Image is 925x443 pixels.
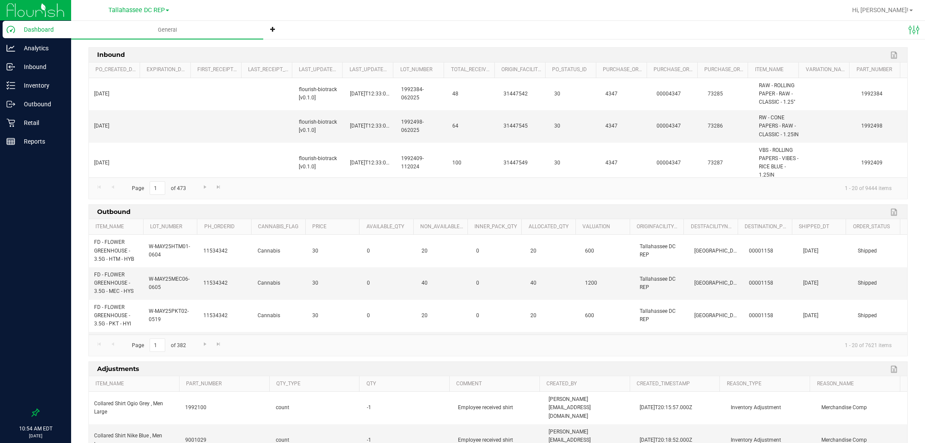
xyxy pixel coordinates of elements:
[7,100,15,108] inline-svg: Outbound
[144,235,198,267] td: W-MAY25HTM01-0604
[703,78,754,111] td: 73285
[7,81,15,90] inline-svg: Inventory
[703,143,754,184] td: 73287
[691,223,735,230] a: destFacilityName
[198,267,253,300] td: 11534342
[888,49,901,61] a: Export to Excel
[248,66,288,73] a: last_receipt_timestamp
[204,223,248,230] a: ph_orderID
[744,235,798,267] td: 00001158
[703,110,754,143] td: 73286
[212,181,225,193] a: Go to the last page
[144,300,198,332] td: W-MAY25PKT02-0519
[366,381,446,387] a: qty
[89,300,144,332] td: FD - FLOWER GREENHOUSE - 3.5G - PKT - HYI
[689,332,744,364] td: [GEOGRAPHIC_DATA]
[252,300,307,332] td: Cannabis
[197,66,238,73] a: first_receipt_timestamp
[888,364,901,375] a: Export to Excel
[637,223,680,230] a: originFacilityName
[525,300,580,332] td: 20
[198,235,253,267] td: 11534342
[7,118,15,127] inline-svg: Retail
[856,143,907,184] td: 1992409
[456,381,536,387] a: comment
[600,110,651,143] td: 4347
[362,267,416,300] td: 0
[451,66,491,73] a: Total_Received_Qty
[15,136,67,147] p: Reports
[603,66,643,73] a: purchase_order_hdr_pk
[108,7,165,14] span: Tallahassee DC REP
[89,110,140,143] td: [DATE]
[15,62,67,72] p: Inbound
[31,408,40,417] label: Pin the sidebar to full width on large screens
[580,235,634,267] td: 600
[634,332,689,364] td: Tallahassee DC REP
[95,223,140,230] a: item_name
[549,143,600,184] td: 30
[755,66,795,73] a: item_name
[9,374,35,400] iframe: Resource center
[754,110,805,143] td: RW - CONE PAPERS - RAW - CLASSIC - 1.25IN
[634,392,726,424] td: [DATE]T20:15:57.000Z
[198,300,253,332] td: 11534342
[471,300,526,332] td: 0
[525,235,580,267] td: 20
[7,44,15,53] inline-svg: Analytics
[15,43,67,53] p: Analytics
[600,78,651,111] td: 4347
[307,235,362,267] td: 30
[838,338,899,351] span: 1 - 20 of 7621 items
[276,381,356,387] a: qty_type
[727,381,807,387] a: reason_type
[71,21,263,39] a: General
[362,235,416,267] td: 0
[856,66,897,73] a: part_number
[416,267,471,300] td: 40
[89,78,140,111] td: [DATE]
[7,137,15,146] inline-svg: Reports
[312,223,356,230] a: Price
[689,235,744,267] td: [GEOGRAPHIC_DATA]
[529,223,572,230] a: Allocated_qty
[26,372,36,383] iframe: Resource center unread badge
[4,425,67,433] p: 10:54 AM EDT
[124,338,193,352] span: Page of 382
[416,300,471,332] td: 20
[146,26,189,34] span: General
[549,78,600,111] td: 30
[498,143,549,184] td: 31447549
[199,338,211,350] a: Go to the next page
[212,338,225,350] a: Go to the last page
[525,267,580,300] td: 40
[147,66,187,73] a: expiration_date
[345,143,396,184] td: [DATE]T12:33:00.000Z
[299,66,339,73] a: last_updated_by
[580,332,634,364] td: 1000
[525,332,580,364] td: 20
[798,235,853,267] td: [DATE]
[4,433,67,439] p: [DATE]
[471,267,526,300] td: 0
[745,223,788,230] a: destination_purchase_order_id
[294,143,345,184] td: flourish-biotrack [v0.1.0]
[150,338,165,352] input: 1
[124,181,193,195] span: Page of 473
[366,223,410,230] a: Available_qty
[362,332,416,364] td: 0
[89,143,140,184] td: [DATE]
[501,66,542,73] a: origin_facility_order_line_pk
[651,110,703,143] td: 00004347
[806,66,846,73] a: variation_name
[853,223,897,230] a: Order_Status
[634,267,689,300] td: Tallahassee DC REP
[186,381,266,387] a: part_number
[294,78,345,111] td: flourish-biotrack [v0.1.0]
[89,392,180,424] td: Collared Shirt Ogio Grey , Men Large
[744,300,798,332] td: 00001158
[252,267,307,300] td: Cannabis
[853,332,907,364] td: Shipped
[651,78,703,111] td: 00004347
[15,24,67,35] p: Dashboard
